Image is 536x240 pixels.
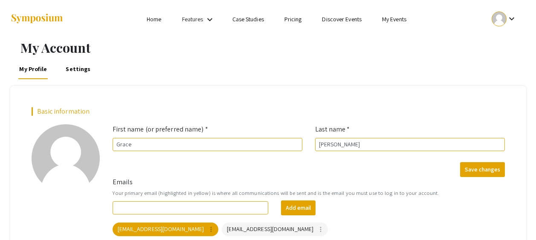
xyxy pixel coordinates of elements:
[460,162,505,177] button: Save changes
[32,107,505,115] h2: Basic information
[147,15,161,23] a: Home
[64,59,92,79] a: Settings
[113,223,219,236] mat-chip: [EMAIL_ADDRESS][DOMAIN_NAME]
[113,189,505,197] small: Your primary email (highlighted in yellow) is where all communications will be sent and is the em...
[113,124,208,134] label: First name (or preferred name) *
[483,9,526,29] button: Expand account dropdown
[113,221,505,238] mat-chip-list: Your emails
[317,226,324,233] mat-icon: more_vert
[205,14,215,25] mat-icon: Expand Features list
[284,15,302,23] a: Pricing
[281,200,316,215] button: Add email
[113,177,133,187] label: Emails
[232,15,264,23] a: Case Studies
[315,124,350,134] label: Last name *
[20,40,526,55] h1: My Account
[322,15,362,23] a: Discover Events
[222,223,328,236] mat-chip: [EMAIL_ADDRESS][DOMAIN_NAME]
[382,15,406,23] a: My Events
[207,226,215,233] mat-icon: more_vert
[6,202,36,234] iframe: Chat
[182,15,203,23] a: Features
[18,59,48,79] a: My Profile
[507,14,517,24] mat-icon: Expand account dropdown
[111,221,220,238] app-email-chip: Your primary email
[10,13,64,25] img: Symposium by ForagerOne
